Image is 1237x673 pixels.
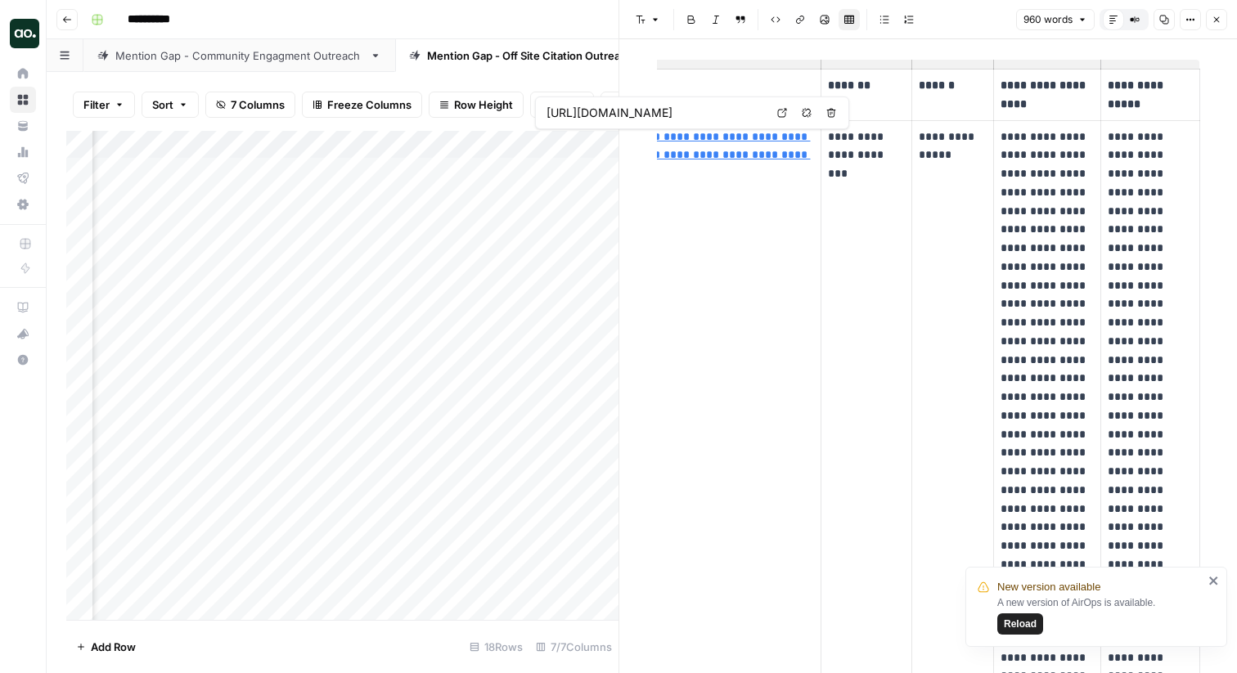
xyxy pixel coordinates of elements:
div: 18 Rows [463,634,529,660]
a: Mention Gap - Off Site Citation Outreach [395,39,665,72]
button: 960 words [1016,9,1095,30]
button: Add Row [66,634,146,660]
div: A new version of AirOps is available. [997,595,1203,635]
span: Reload [1004,617,1037,631]
div: What's new? [11,321,35,346]
button: Row Height [429,92,524,118]
a: Browse [10,87,36,113]
button: Freeze Columns [302,92,422,118]
a: Flightpath [10,165,36,191]
a: Usage [10,139,36,165]
div: 7/7 Columns [529,634,618,660]
button: Help + Support [10,347,36,373]
button: Undo [530,92,594,118]
span: Add Row [91,639,136,655]
a: AirOps Academy [10,294,36,321]
button: 7 Columns [205,92,295,118]
span: Sort [152,96,173,113]
a: Home [10,61,36,87]
button: Reload [997,613,1043,635]
a: Mention Gap - Community Engagment Outreach [83,39,395,72]
span: Filter [83,96,110,113]
a: Settings [10,191,36,218]
span: Freeze Columns [327,96,412,113]
div: Mention Gap - Community Engagment Outreach [115,47,363,64]
span: 960 words [1023,12,1073,27]
span: 7 Columns [231,96,285,113]
img: Dillon Test Logo [10,19,39,48]
span: Row Height [454,96,513,113]
button: What's new? [10,321,36,347]
button: close [1208,574,1220,587]
button: Filter [73,92,135,118]
span: New version available [997,579,1100,595]
button: Sort [142,92,199,118]
button: Workspace: Dillon Test [10,13,36,54]
a: Your Data [10,113,36,139]
div: Mention Gap - Off Site Citation Outreach [427,47,633,64]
